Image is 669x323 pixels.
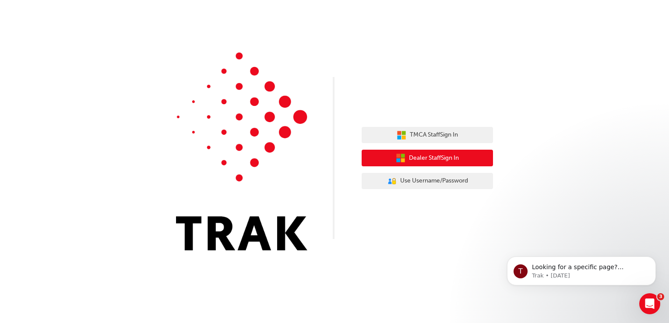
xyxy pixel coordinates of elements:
span: Use Username/Password [400,176,468,186]
span: Dealer Staff Sign In [409,153,459,163]
button: TMCA StaffSign In [362,127,493,144]
iframe: Intercom live chat [639,293,660,314]
button: Use Username/Password [362,173,493,190]
span: TMCA Staff Sign In [410,130,458,140]
button: Dealer StaffSign In [362,150,493,166]
span: 3 [657,293,664,300]
img: Trak [176,53,307,250]
iframe: Intercom notifications message [494,238,669,299]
